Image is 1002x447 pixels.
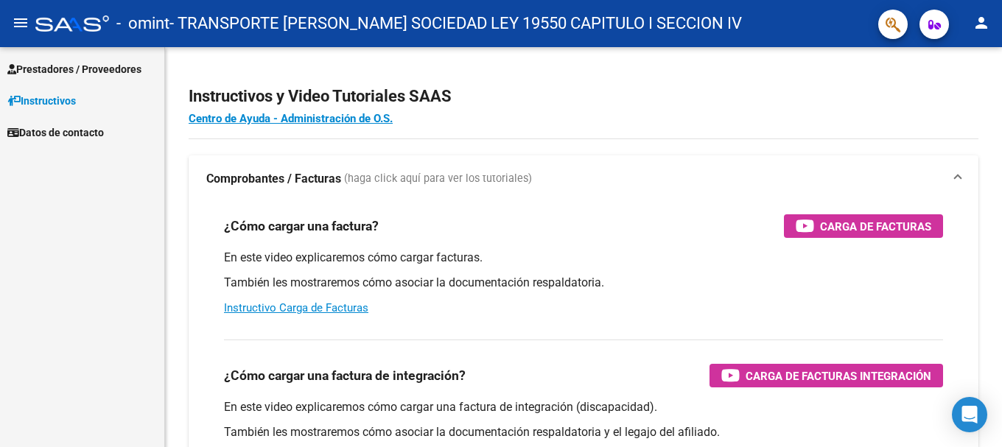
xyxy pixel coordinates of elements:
span: - omint [116,7,169,40]
button: Carga de Facturas [784,214,943,238]
strong: Comprobantes / Facturas [206,171,341,187]
p: También les mostraremos cómo asociar la documentación respaldatoria y el legajo del afiliado. [224,424,943,440]
h2: Instructivos y Video Tutoriales SAAS [189,82,978,110]
span: Instructivos [7,93,76,109]
a: Centro de Ayuda - Administración de O.S. [189,112,393,125]
p: También les mostraremos cómo asociar la documentación respaldatoria. [224,275,943,291]
span: Datos de contacto [7,124,104,141]
h3: ¿Cómo cargar una factura de integración? [224,365,466,386]
mat-expansion-panel-header: Comprobantes / Facturas (haga click aquí para ver los tutoriales) [189,155,978,203]
span: (haga click aquí para ver los tutoriales) [344,171,532,187]
div: Open Intercom Messenger [952,397,987,432]
h3: ¿Cómo cargar una factura? [224,216,379,236]
span: Carga de Facturas Integración [746,367,931,385]
span: Prestadores / Proveedores [7,61,141,77]
span: Carga de Facturas [820,217,931,236]
mat-icon: person [973,14,990,32]
span: - TRANSPORTE [PERSON_NAME] SOCIEDAD LEY 19550 CAPITULO I SECCION IV [169,7,742,40]
mat-icon: menu [12,14,29,32]
p: En este video explicaremos cómo cargar facturas. [224,250,943,266]
button: Carga de Facturas Integración [710,364,943,387]
p: En este video explicaremos cómo cargar una factura de integración (discapacidad). [224,399,943,415]
a: Instructivo Carga de Facturas [224,301,368,314]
